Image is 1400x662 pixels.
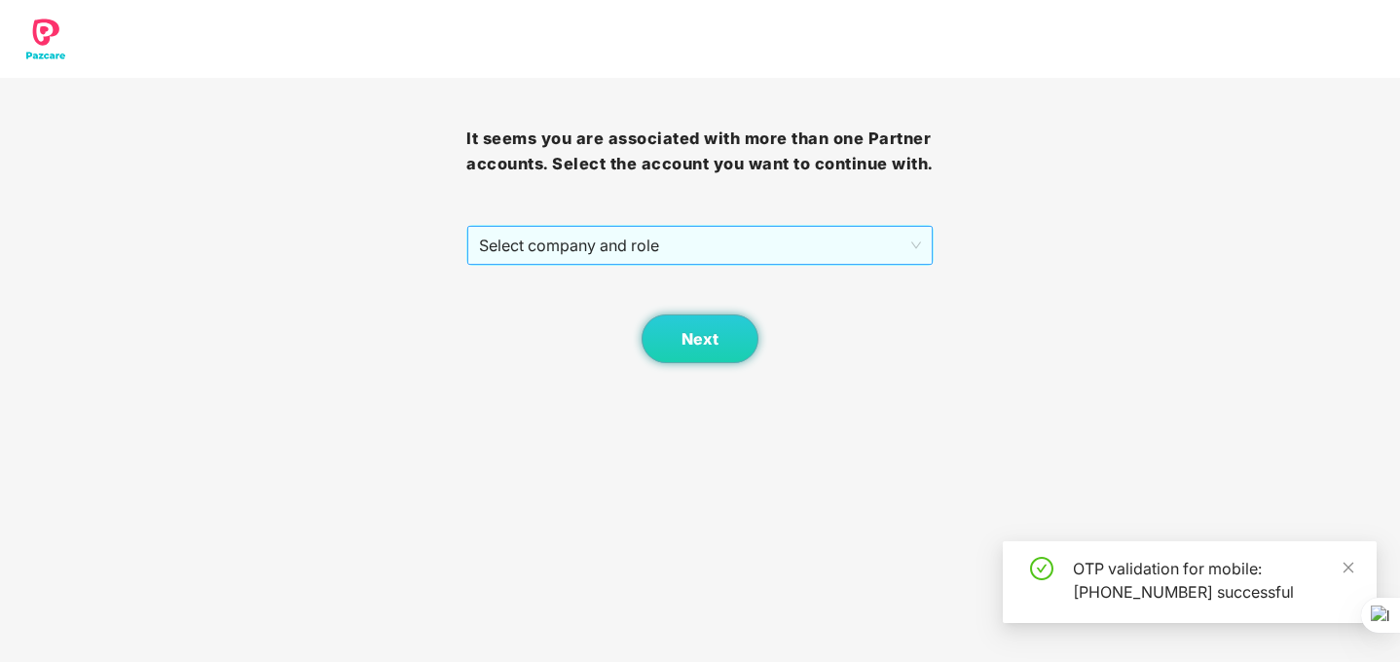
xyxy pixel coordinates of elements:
[479,227,920,264] span: Select company and role
[466,127,933,176] h3: It seems you are associated with more than one Partner accounts. Select the account you want to c...
[1073,557,1353,604] div: OTP validation for mobile: [PHONE_NUMBER] successful
[1030,557,1053,580] span: check-circle
[682,330,718,349] span: Next
[642,314,758,363] button: Next
[1342,561,1355,574] span: close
